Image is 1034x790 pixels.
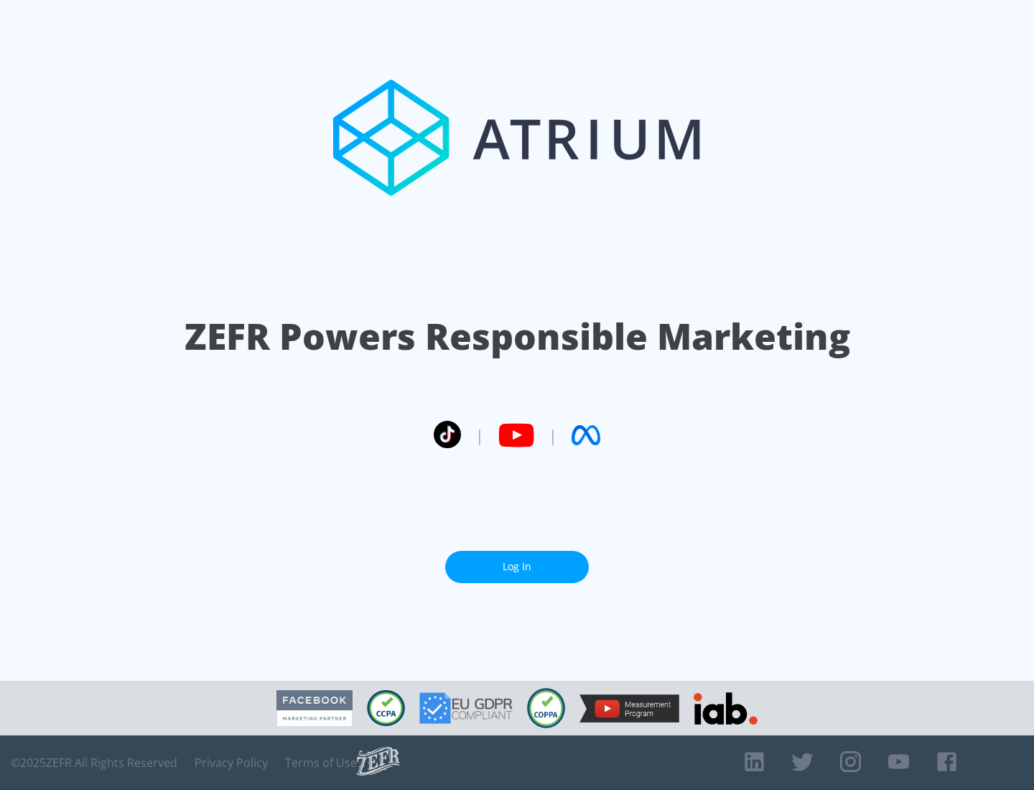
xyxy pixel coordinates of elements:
img: IAB [694,692,758,725]
img: YouTube Measurement Program [579,694,679,722]
a: Terms of Use [285,756,357,770]
img: COPPA Compliant [527,688,565,728]
h1: ZEFR Powers Responsible Marketing [185,312,850,361]
a: Log In [445,551,589,583]
span: | [475,424,484,446]
img: Facebook Marketing Partner [276,690,353,727]
img: CCPA Compliant [367,690,405,726]
img: GDPR Compliant [419,692,513,724]
span: | [549,424,557,446]
span: © 2025 ZEFR All Rights Reserved [11,756,177,770]
a: Privacy Policy [195,756,268,770]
